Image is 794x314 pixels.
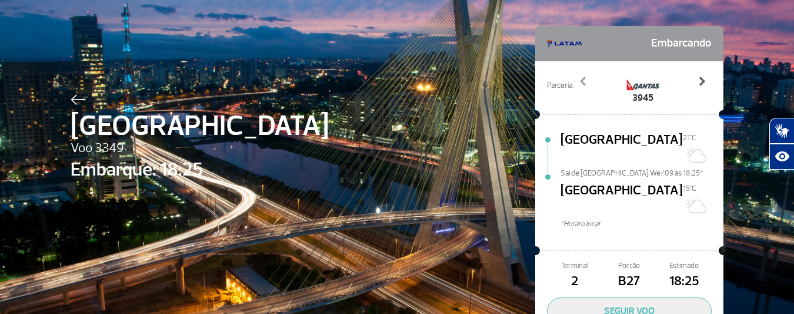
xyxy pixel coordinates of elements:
span: [GEOGRAPHIC_DATA] [561,181,683,219]
div: Plugin de acessibilidade da Hand Talk. [769,118,794,170]
span: B27 [602,272,656,292]
span: Terminal [547,260,602,272]
span: 15°C [683,184,696,193]
span: *Horáro local [561,219,723,230]
span: Estimado [657,260,712,272]
span: Embarque: 18:25 [71,156,329,184]
span: Embarcando [651,32,712,55]
span: 3945 [625,91,660,105]
span: Parceria: [547,80,573,91]
span: Portão [602,260,656,272]
span: Sai de [GEOGRAPHIC_DATA] We/09 às 18:25* [561,168,723,176]
span: 2 [547,272,602,292]
button: Abrir tradutor de língua de sinais. [769,118,794,144]
span: 21°C [683,133,696,143]
span: Voo 3349 [71,138,329,158]
img: Sol com muitas nuvens [683,143,706,167]
img: Sol com algumas nuvens [683,194,706,217]
button: Abrir recursos assistivos. [769,144,794,170]
span: [GEOGRAPHIC_DATA] [561,130,683,168]
span: [GEOGRAPHIC_DATA] [71,105,329,147]
span: 18:25 [657,272,712,292]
